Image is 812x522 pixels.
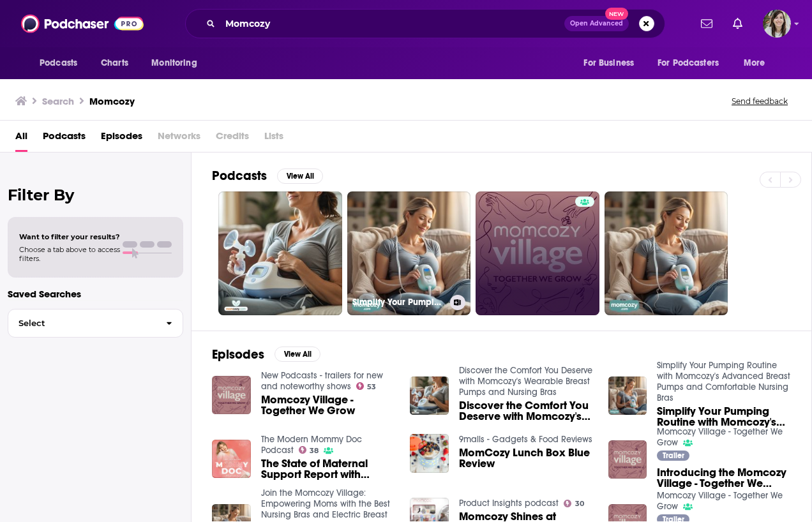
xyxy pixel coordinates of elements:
[261,458,395,480] span: The State of Maternal Support Report with [PERSON_NAME] From [GEOGRAPHIC_DATA]
[575,51,650,75] button: open menu
[663,452,684,459] span: Trailer
[564,16,629,31] button: Open AdvancedNew
[274,347,320,362] button: View All
[158,126,200,152] span: Networks
[583,54,634,72] span: For Business
[220,13,564,34] input: Search podcasts, credits, & more...
[649,51,737,75] button: open menu
[352,297,445,308] h3: Simplify Your Pumping Routine with Momcozy's Advanced Breast Pumps and Comfortable Nursing Bras
[367,384,376,390] span: 53
[570,20,623,27] span: Open Advanced
[261,370,383,392] a: New Podcasts - trailers for new and noteworthy shows
[657,490,783,512] a: Momcozy Village - Together We Grow
[21,11,144,36] img: Podchaser - Follow, Share and Rate Podcasts
[8,288,183,300] p: Saved Searches
[410,377,449,415] img: Discover the Comfort You Deserve with Momcozy's Wearable Breast Pumps and Nursing Bras
[212,168,267,184] h2: Podcasts
[261,394,395,416] a: Momcozy Village - Together We Grow
[93,51,136,75] a: Charts
[19,232,120,241] span: Want to filter your results?
[151,54,197,72] span: Monitoring
[728,13,748,34] a: Show notifications dropdown
[261,434,362,456] a: The Modern Mommy Doc Podcast
[575,501,584,507] span: 30
[212,376,251,415] img: Momcozy Village - Together We Grow
[277,168,323,184] button: View All
[185,9,665,38] div: Search podcasts, credits, & more...
[15,126,27,152] a: All
[356,382,377,390] a: 53
[608,377,647,415] img: Simplify Your Pumping Routine with Momcozy's Advanced Breast Pumps and Comfortable Nursing Bras
[31,51,94,75] button: open menu
[299,446,319,454] a: 38
[42,95,74,107] h3: Search
[261,458,395,480] a: The State of Maternal Support Report with Lalaina Rabary From Momcozy
[608,440,647,479] img: Introducing the Momcozy Village - Together We Grow Podcast
[101,126,142,152] a: Episodes
[763,10,791,38] button: Show profile menu
[459,400,593,422] a: Discover the Comfort You Deserve with Momcozy's Wearable Breast Pumps and Nursing Bras
[657,360,790,403] a: Simplify Your Pumping Routine with Momcozy's Advanced Breast Pumps and Comfortable Nursing Bras
[212,168,323,184] a: PodcastsView All
[40,54,77,72] span: Podcasts
[657,426,783,448] a: Momcozy Village - Together We Grow
[142,51,213,75] button: open menu
[657,467,791,489] a: Introducing the Momcozy Village - Together We Grow Podcast
[19,245,120,263] span: Choose a tab above to access filters.
[89,95,135,107] h3: Momcozy
[763,10,791,38] span: Logged in as devinandrade
[101,54,128,72] span: Charts
[564,500,584,507] a: 30
[459,447,593,469] a: MomCozy Lunch Box Blue Review
[8,309,183,338] button: Select
[212,440,251,479] img: The State of Maternal Support Report with Lalaina Rabary From Momcozy
[459,434,592,445] a: 9malls - Gadgets & Food Reviews
[212,347,264,362] h2: Episodes
[8,319,156,327] span: Select
[43,126,86,152] a: Podcasts
[8,186,183,204] h2: Filter By
[347,191,471,315] a: Simplify Your Pumping Routine with Momcozy's Advanced Breast Pumps and Comfortable Nursing Bras
[310,448,319,454] span: 38
[763,10,791,38] img: User Profile
[744,54,765,72] span: More
[728,96,792,107] button: Send feedback
[459,498,559,509] a: Product Insights podcast
[410,434,449,473] img: MomCozy Lunch Box Blue Review
[212,347,320,362] a: EpisodesView All
[735,51,781,75] button: open menu
[696,13,718,34] a: Show notifications dropdown
[605,8,628,20] span: New
[459,365,592,398] a: Discover the Comfort You Deserve with Momcozy's Wearable Breast Pumps and Nursing Bras
[264,126,283,152] span: Lists
[657,406,791,428] a: Simplify Your Pumping Routine with Momcozy's Advanced Breast Pumps and Comfortable Nursing Bras
[658,54,719,72] span: For Podcasters
[216,126,249,152] span: Credits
